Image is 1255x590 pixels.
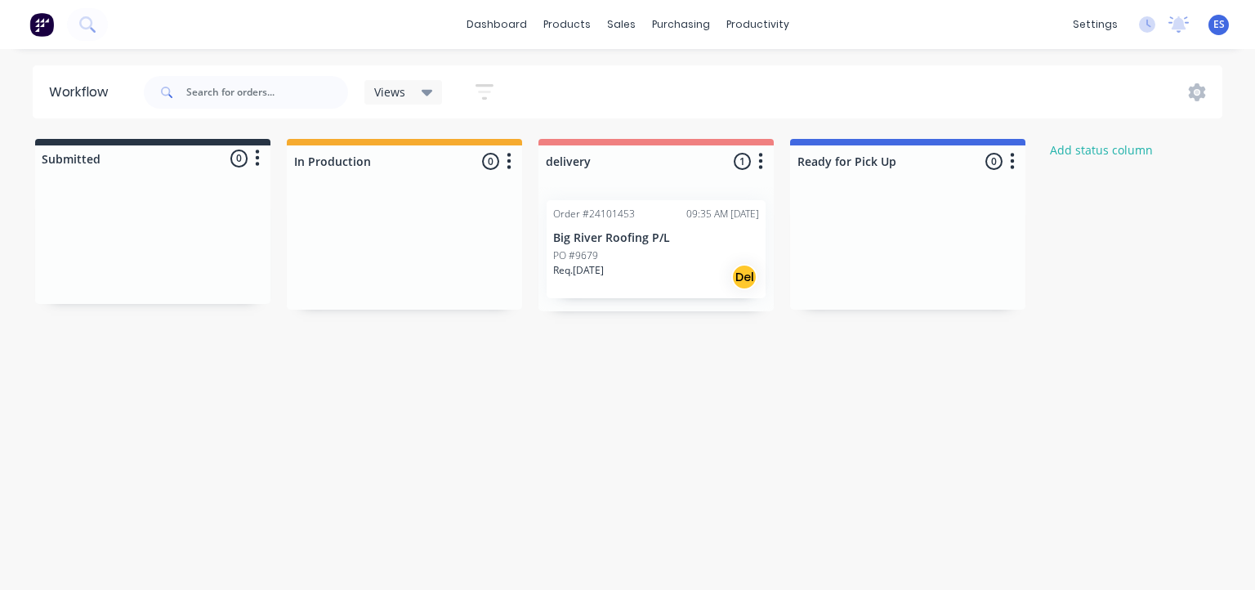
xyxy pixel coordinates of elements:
div: Del [731,264,757,290]
p: PO #9679 [553,248,598,263]
span: Views [374,83,405,101]
div: sales [599,12,644,37]
div: 09:35 AM [DATE] [686,207,759,221]
div: products [535,12,599,37]
a: dashboard [458,12,535,37]
input: Search for orders... [186,76,348,109]
img: Factory [29,12,54,37]
button: Add status column [1042,139,1162,161]
div: settings [1065,12,1126,37]
div: Workflow [49,83,116,102]
div: productivity [718,12,797,37]
div: Order #24101453 [553,207,635,221]
div: purchasing [644,12,718,37]
span: ES [1213,17,1225,32]
p: Req. [DATE] [553,263,604,278]
div: Order #2410145309:35 AM [DATE]Big River Roofing P/LPO #9679Req.[DATE]Del [547,200,766,298]
p: Big River Roofing P/L [553,231,759,245]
